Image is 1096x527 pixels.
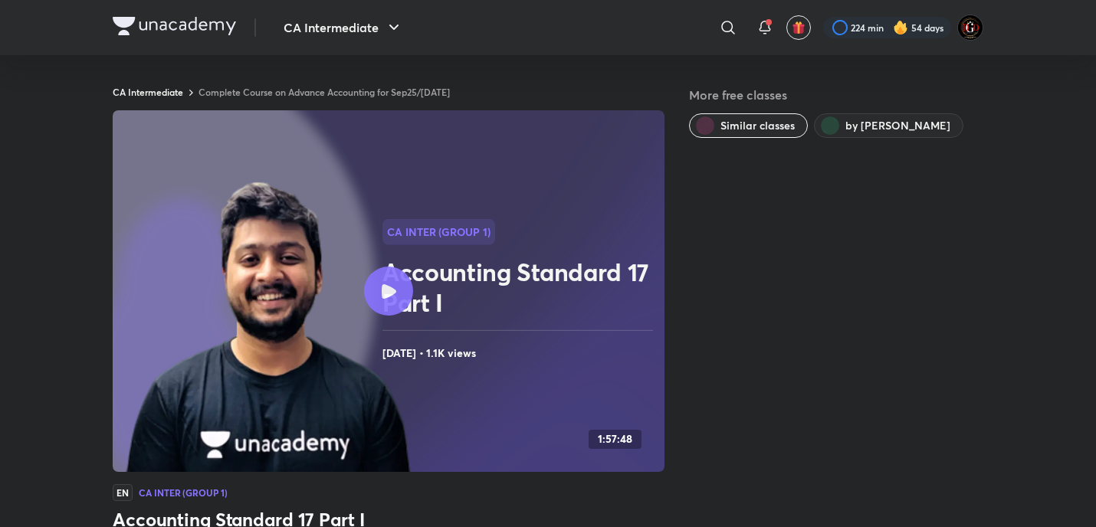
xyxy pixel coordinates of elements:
h2: Accounting Standard 17 Part I [382,257,658,318]
button: avatar [786,15,811,40]
h4: CA Inter (Group 1) [139,488,228,497]
img: DGD°MrBEAN [957,15,983,41]
a: Company Logo [113,17,236,39]
a: Complete Course on Advance Accounting for Sep25/[DATE] [199,86,450,98]
span: Similar classes [720,118,795,133]
img: avatar [792,21,806,34]
img: Company Logo [113,17,236,35]
button: Similar classes [689,113,808,138]
button: CA Intermediate [274,12,412,43]
a: CA Intermediate [113,86,183,98]
img: streak [893,20,908,35]
span: by Nakul Katheria [845,118,950,133]
span: EN [113,484,133,501]
button: by Nakul Katheria [814,113,963,138]
h5: More free classes [689,86,983,104]
h4: 1:57:48 [598,433,632,446]
h4: [DATE] • 1.1K views [382,343,658,363]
